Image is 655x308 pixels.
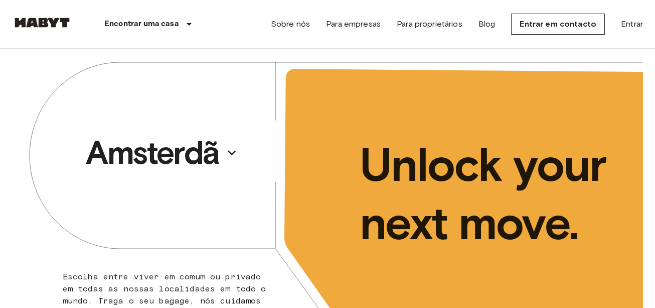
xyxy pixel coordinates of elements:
[478,18,496,30] a: Blog
[86,133,220,173] p: Amsterdã
[397,18,462,30] a: Para proprietários
[271,18,310,30] a: Sobre nós
[621,18,643,30] a: Entrar
[104,18,179,30] p: Encontrar uma casa
[511,14,605,35] a: Entrar em contacto
[360,136,627,252] p: Unlock your next move.
[12,18,72,28] img: Habyt
[326,18,381,30] a: Para empresas
[82,130,242,176] button: Amsterdã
